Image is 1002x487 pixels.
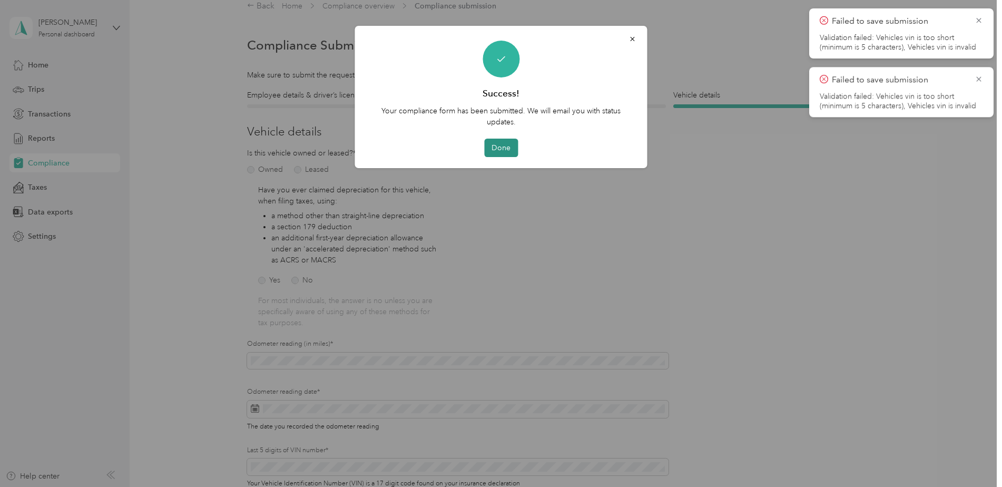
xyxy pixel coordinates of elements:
button: Done [484,139,518,157]
p: Failed to save submission [832,73,967,86]
h3: Success! [483,87,519,100]
li: Validation failed: Vehicles vin is too short (minimum is 5 characters), Vehicles vin is invalid [820,33,983,52]
iframe: Everlance-gr Chat Button Frame [943,428,1002,487]
p: Your compliance form has been submitted. We will email you with status updates. [370,105,633,128]
p: Failed to save submission [832,15,967,28]
li: Validation failed: Vehicles vin is too short (minimum is 5 characters), Vehicles vin is invalid [820,92,983,111]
